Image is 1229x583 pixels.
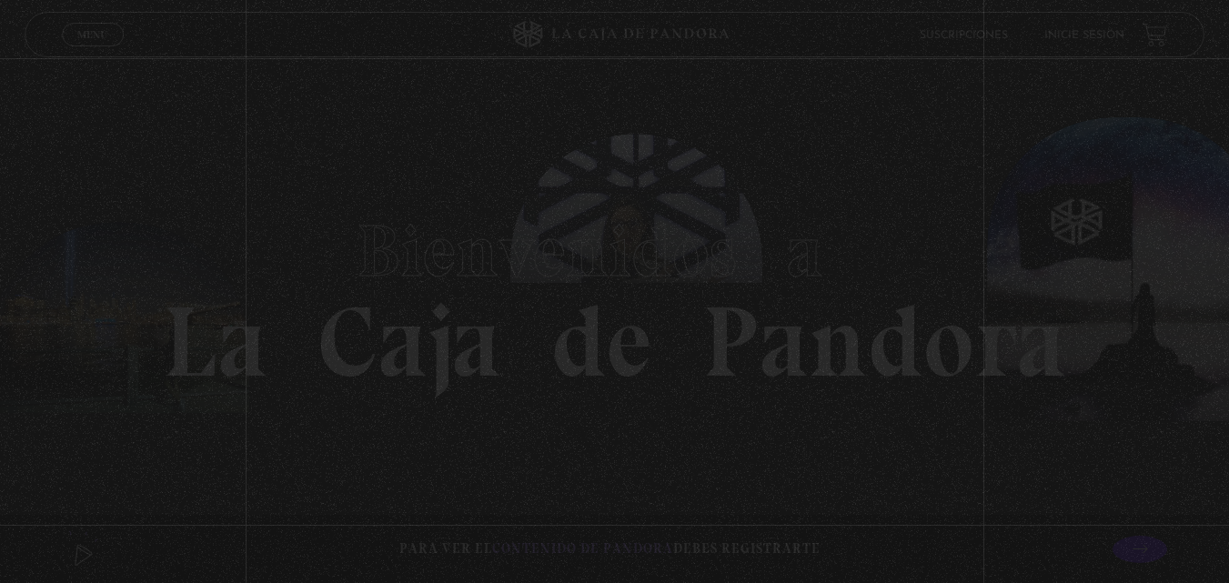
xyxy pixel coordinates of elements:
p: Para ver el debes registrarte [399,537,821,561]
h1: La Caja de Pandora [163,192,1066,392]
a: View your shopping cart [1143,22,1167,46]
a: Inicie sesión [1044,30,1124,41]
a: Suscripciones [920,30,1008,41]
span: Menu [77,29,107,40]
span: Bienvenidos a [357,207,873,295]
span: Cerrar [71,45,114,57]
span: contenido de Pandora [492,540,673,557]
